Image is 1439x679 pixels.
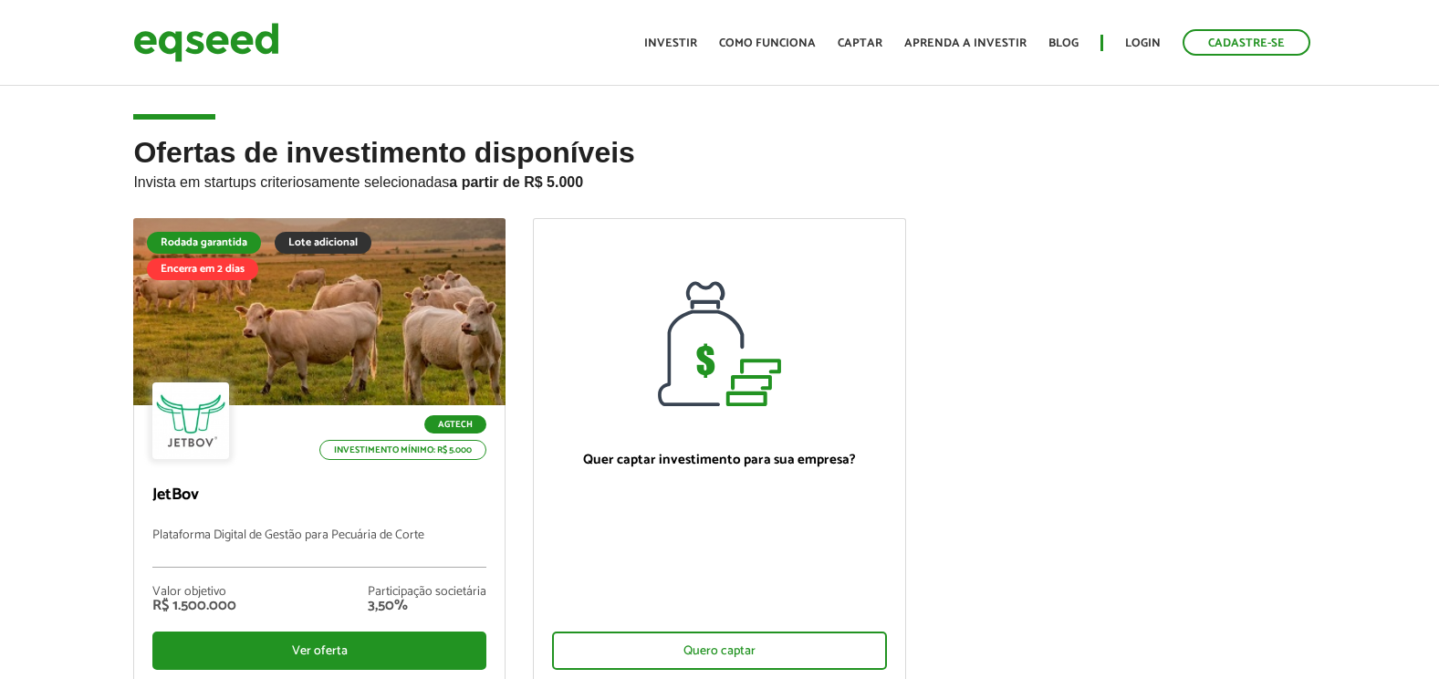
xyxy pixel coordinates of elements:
div: Lote adicional [275,232,371,254]
strong: a partir de R$ 5.000 [449,174,583,190]
img: EqSeed [133,18,279,67]
p: Quer captar investimento para sua empresa? [552,452,886,468]
h2: Ofertas de investimento disponíveis [133,137,1305,218]
p: Plataforma Digital de Gestão para Pecuária de Corte [152,528,486,568]
div: Valor objetivo [152,586,236,599]
div: Quero captar [552,632,886,670]
p: JetBov [152,486,486,506]
div: R$ 1.500.000 [152,599,236,613]
a: Aprenda a investir [904,37,1027,49]
div: 3,50% [368,599,486,613]
p: Investimento mínimo: R$ 5.000 [319,440,486,460]
p: Agtech [424,415,486,434]
div: Participação societária [368,586,486,599]
a: Cadastre-se [1183,29,1310,56]
div: Ver oferta [152,632,486,670]
div: Rodada garantida [147,232,261,254]
div: Encerra em 2 dias [147,258,258,280]
p: Invista em startups criteriosamente selecionadas [133,169,1305,191]
a: Login [1125,37,1161,49]
a: Investir [644,37,697,49]
a: Blog [1048,37,1079,49]
a: Captar [838,37,882,49]
a: Como funciona [719,37,816,49]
